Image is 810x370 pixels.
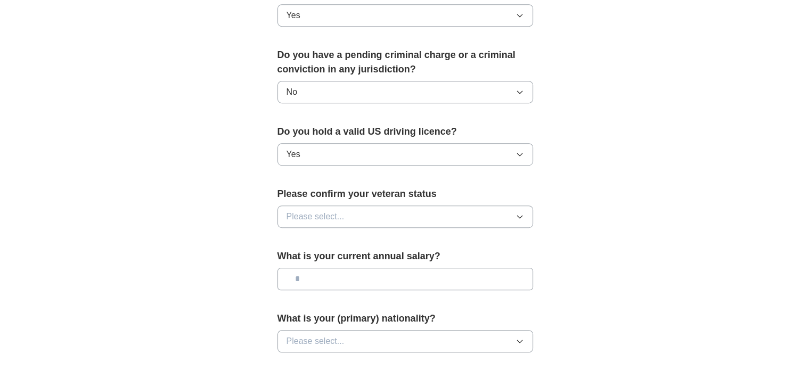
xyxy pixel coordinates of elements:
[277,187,533,201] label: Please confirm your veteran status
[277,81,533,103] button: No
[277,125,533,139] label: Do you hold a valid US driving licence?
[287,148,300,161] span: Yes
[277,143,533,166] button: Yes
[277,4,533,27] button: Yes
[277,311,533,326] label: What is your (primary) nationality?
[287,9,300,22] span: Yes
[277,330,533,352] button: Please select...
[277,205,533,228] button: Please select...
[277,48,533,77] label: Do you have a pending criminal charge or a criminal conviction in any jurisdiction?
[287,210,345,223] span: Please select...
[287,335,345,348] span: Please select...
[277,249,533,264] label: What is your current annual salary?
[287,86,297,98] span: No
